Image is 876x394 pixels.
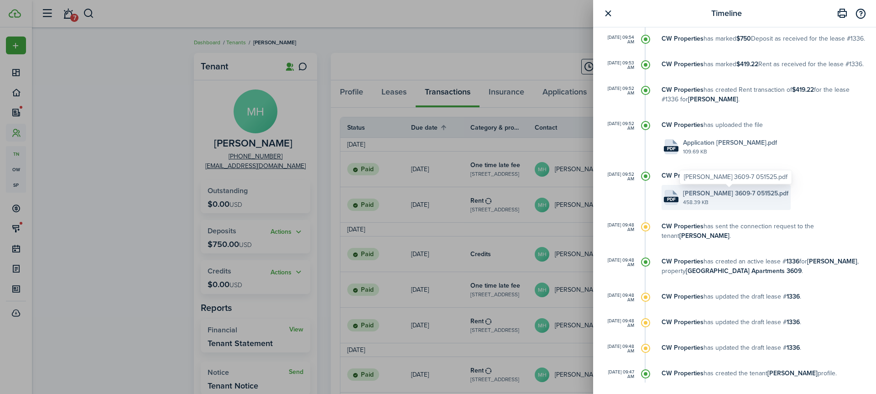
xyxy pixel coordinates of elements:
[602,319,634,328] div: [DATE] 09:48 AM
[602,121,634,131] div: [DATE] 09:52 AM
[664,146,678,152] file-extension: pdf
[662,317,704,327] b: CW Properties
[602,61,634,70] div: [DATE] 09:53 AM
[767,368,818,378] b: [PERSON_NAME]
[662,257,704,266] b: CW Properties
[662,221,867,241] p: has sent the connection request to the tenant .
[662,85,704,95] b: CW Properties
[683,138,777,147] span: Application [PERSON_NAME].pdf
[736,59,758,69] b: $419.22
[786,257,799,266] b: 1336
[662,368,867,378] p: has created the tenant profile.
[602,86,634,95] div: [DATE] 09:52 AM
[602,8,614,19] button: Close modal
[664,139,678,154] file-icon: File
[711,7,742,20] span: Timeline
[683,147,777,156] file-size: 109.69 KB
[787,317,800,327] b: 1336
[662,317,867,327] p: has updated the draft lease # .
[807,257,857,266] b: [PERSON_NAME]
[662,221,704,231] b: CW Properties
[602,370,634,379] div: [DATE] 09:47 AM
[662,34,704,43] b: CW Properties
[664,197,678,202] file-extension: pdf
[602,344,634,353] div: [DATE] 09:48 AM
[792,85,814,95] b: $419.22
[662,171,704,180] b: CW Properties
[602,35,634,44] div: [DATE] 09:54 AM
[662,257,867,276] p: has created an active lease # for , property .
[662,120,704,130] b: CW Properties
[662,343,867,352] p: has updated the draft lease # .
[662,171,867,180] p: has uploaded the file
[688,95,738,104] b: [PERSON_NAME]
[602,293,634,302] div: [DATE] 09:48 AM
[662,34,867,43] p: has marked Deposit as received for the lease #1336.
[662,59,704,69] b: CW Properties
[662,59,867,69] p: has marked Rent as received for the lease #1336.
[664,190,678,205] file-icon: File
[662,120,867,130] p: has uploaded the file
[787,292,800,301] b: 1336
[662,343,704,352] b: CW Properties
[684,173,787,182] div: [PERSON_NAME] 3609-7 051525.pdf
[662,368,704,378] b: CW Properties
[787,343,800,352] b: 1336
[602,223,634,232] div: [DATE] 09:48 AM
[686,266,802,276] b: [GEOGRAPHIC_DATA] Apartments 3609
[683,198,788,206] file-size: 458.39 KB
[662,292,867,301] p: has updated the draft lease # .
[662,85,867,104] p: has created Rent transaction of for the lease #1336 for .
[736,34,751,43] b: $750
[662,292,704,301] b: CW Properties
[602,172,634,181] div: [DATE] 09:52 AM
[602,258,634,267] div: [DATE] 09:48 AM
[679,231,730,241] b: [PERSON_NAME]
[834,6,850,21] button: Print
[683,189,788,198] span: [PERSON_NAME] 3609-7 051525.pdf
